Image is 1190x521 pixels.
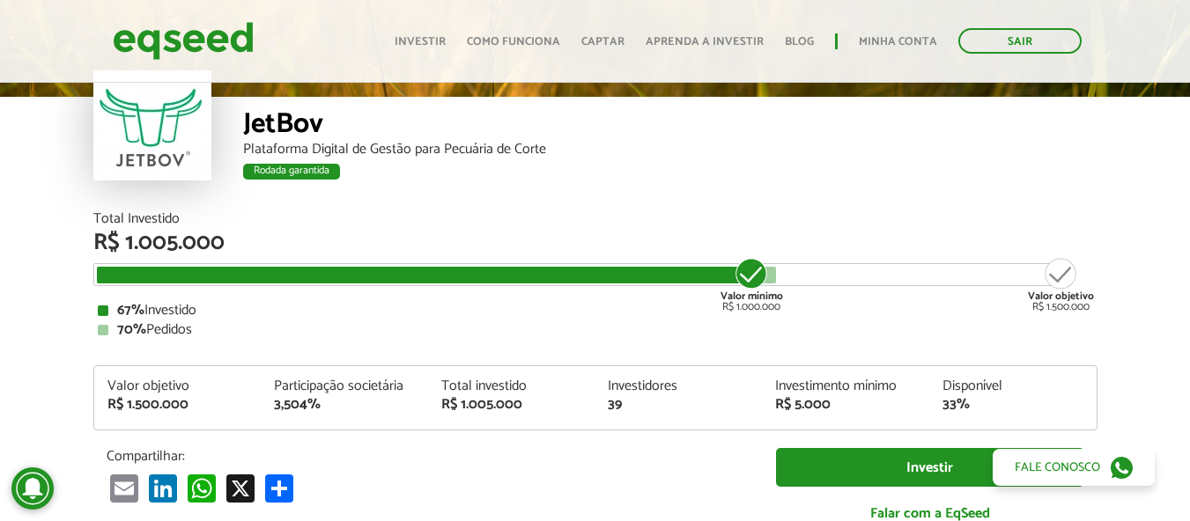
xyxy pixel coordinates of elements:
div: 39 [608,398,749,412]
a: Blog [785,36,814,48]
a: Minha conta [859,36,937,48]
div: Total Investido [93,212,1098,226]
div: R$ 1.500.000 [1028,256,1094,312]
strong: Valor objetivo [1028,288,1094,305]
div: R$ 1.005.000 [441,398,582,412]
div: R$ 1.500.000 [107,398,248,412]
div: Investido [98,304,1093,318]
p: Compartilhar: [107,448,750,465]
div: R$ 5.000 [775,398,916,412]
div: Participação societária [274,379,415,393]
div: Plataforma Digital de Gestão para Pecuária de Corte [243,143,1098,157]
div: Investidores [608,379,749,393]
img: EqSeed [113,18,254,64]
a: Investir [776,448,1084,488]
div: Total investido [441,379,582,393]
div: R$ 1.000.000 [719,256,785,312]
a: Email [107,473,142,503]
div: Investimento mínimo [775,379,916,393]
div: R$ 1.005.000 [93,231,1098,254]
a: Sair [958,28,1082,54]
div: Disponível [942,379,1083,393]
strong: Valor mínimo [721,288,783,305]
a: LinkedIn [145,473,181,503]
strong: 67% [117,298,144,322]
div: 3,504% [274,398,415,412]
strong: 70% [117,318,146,341]
a: Compartilhar [262,473,297,503]
a: X [223,473,258,503]
a: Aprenda a investir [646,36,764,48]
div: Pedidos [98,323,1093,337]
a: Como funciona [467,36,560,48]
a: WhatsApp [184,473,219,503]
div: 33% [942,398,1083,412]
a: Investir [395,36,446,48]
a: Captar [581,36,625,48]
div: Valor objetivo [107,379,248,393]
div: Rodada garantida [243,164,340,180]
a: Fale conosco [993,449,1155,486]
div: JetBov [243,110,1098,143]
